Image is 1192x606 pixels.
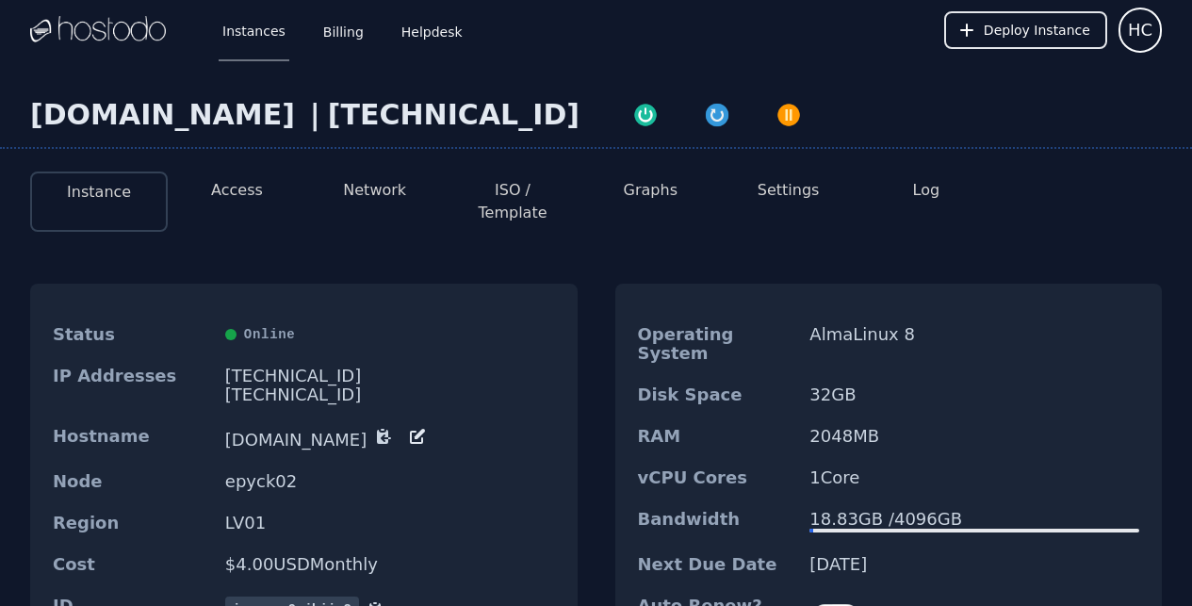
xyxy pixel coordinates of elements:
[67,181,131,204] button: Instance
[225,367,555,385] div: [TECHNICAL_ID]
[913,179,940,202] button: Log
[638,385,795,404] dt: Disk Space
[225,427,555,450] dd: [DOMAIN_NAME]
[53,427,210,450] dt: Hostname
[638,555,795,574] dt: Next Due Date
[638,325,795,363] dt: Operating System
[758,179,820,202] button: Settings
[638,468,795,487] dt: vCPU Cores
[704,102,730,128] img: Restart
[225,325,555,344] div: Online
[809,468,1139,487] dd: 1 Core
[30,98,302,132] div: [DOMAIN_NAME]
[624,179,678,202] button: Graphs
[776,102,802,128] img: Power Off
[632,102,659,128] img: Power On
[53,325,210,344] dt: Status
[459,179,566,224] button: ISO / Template
[809,510,1139,529] div: 18.83 GB / 4096 GB
[30,16,166,44] img: Logo
[984,21,1090,40] span: Deploy Instance
[638,427,795,446] dt: RAM
[225,472,555,491] dd: epyck02
[681,98,753,128] button: Restart
[610,98,681,128] button: Power On
[1128,17,1152,43] span: HC
[53,555,210,574] dt: Cost
[1119,8,1162,53] button: User menu
[225,514,555,532] dd: LV01
[53,514,210,532] dt: Region
[809,427,1139,446] dd: 2048 MB
[53,472,210,491] dt: Node
[225,555,555,574] dd: $ 4.00 USD Monthly
[328,98,580,132] div: [TECHNICAL_ID]
[638,510,795,532] dt: Bandwidth
[53,367,210,404] dt: IP Addresses
[809,555,1139,574] dd: [DATE]
[809,325,1139,363] dd: AlmaLinux 8
[944,11,1107,49] button: Deploy Instance
[211,179,263,202] button: Access
[302,98,328,132] div: |
[343,179,406,202] button: Network
[809,385,1139,404] dd: 32 GB
[753,98,825,128] button: Power Off
[225,385,555,404] div: [TECHNICAL_ID]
